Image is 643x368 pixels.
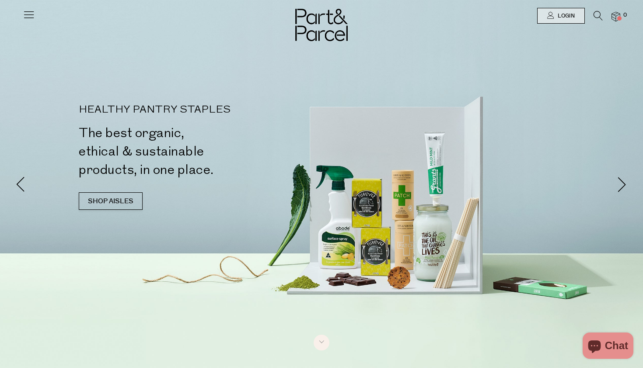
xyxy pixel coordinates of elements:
span: 0 [621,11,629,19]
a: 0 [612,12,620,21]
p: HEALTHY PANTRY STAPLES [79,105,325,115]
span: Login [556,12,575,20]
h2: The best organic, ethical & sustainable products, in one place. [79,124,325,179]
img: Part&Parcel [295,9,348,41]
a: Login [537,8,585,24]
inbox-online-store-chat: Shopify online store chat [580,333,636,361]
a: SHOP AISLES [79,192,143,210]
